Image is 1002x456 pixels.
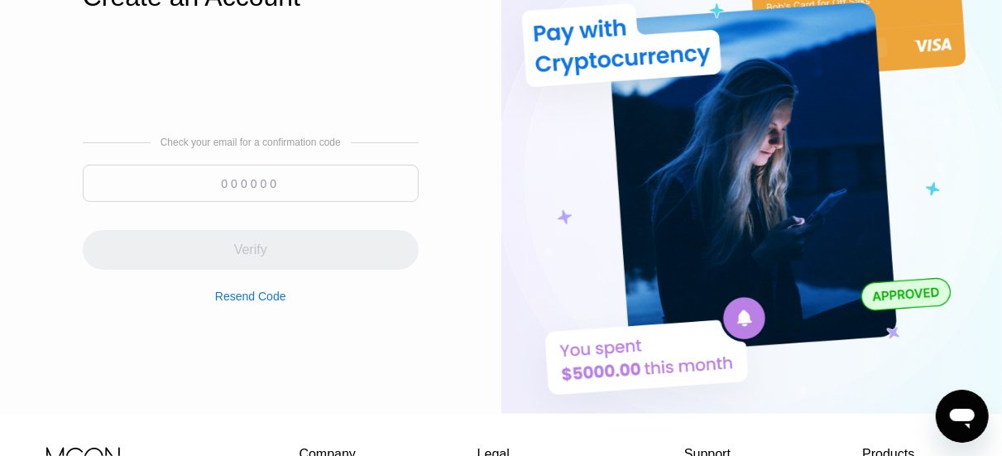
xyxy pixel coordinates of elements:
div: Resend Code [215,270,286,303]
iframe: Button to launch messaging window [936,390,989,443]
input: 000000 [83,165,419,202]
div: Check your email for a confirmation code [161,137,341,148]
div: Resend Code [215,290,286,303]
